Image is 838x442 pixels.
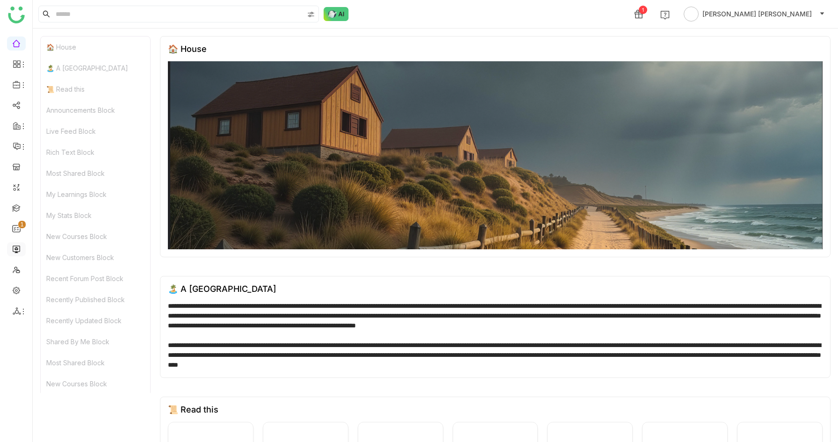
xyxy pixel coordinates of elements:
[41,36,150,58] div: 🏠 House
[682,7,827,22] button: [PERSON_NAME] [PERSON_NAME]
[168,405,218,414] div: 📜 Read this
[41,142,150,163] div: Rich Text Block
[20,220,24,229] p: 1
[684,7,699,22] img: avatar
[41,205,150,226] div: My Stats Block
[168,44,207,54] div: 🏠 House
[41,58,150,79] div: 🏝️ A [GEOGRAPHIC_DATA]
[660,10,670,20] img: help.svg
[18,221,26,228] nz-badge-sup: 1
[41,247,150,268] div: New Customers Block
[307,11,315,18] img: search-type.svg
[41,226,150,247] div: New Courses Block
[41,100,150,121] div: Announcements Block
[168,284,276,294] div: 🏝️ A [GEOGRAPHIC_DATA]
[41,79,150,100] div: 📜 Read this
[41,121,150,142] div: Live Feed Block
[41,163,150,184] div: Most Shared Block
[702,9,812,19] span: [PERSON_NAME] [PERSON_NAME]
[8,7,25,23] img: logo
[41,331,150,352] div: Shared By Me Block
[41,289,150,310] div: Recently Published Block
[41,268,150,289] div: Recent Forum Post Block
[41,310,150,331] div: Recently Updated Block
[324,7,349,21] img: ask-buddy-normal.svg
[168,61,823,249] img: 68553b2292361c547d91f02a
[41,352,150,373] div: Most Shared Block
[41,184,150,205] div: My Learnings Block
[639,6,647,14] div: 1
[41,373,150,394] div: New Courses Block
